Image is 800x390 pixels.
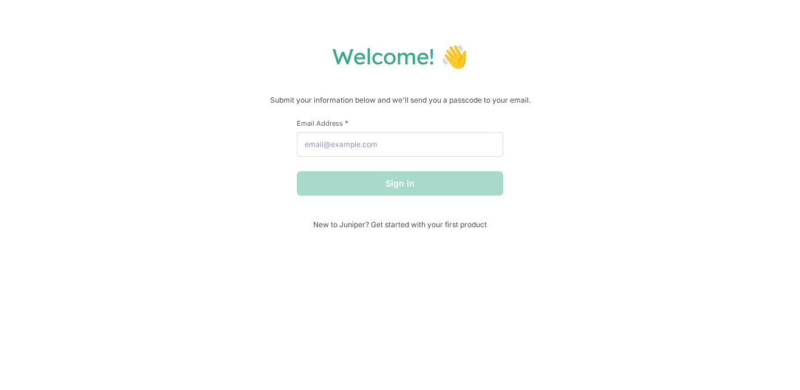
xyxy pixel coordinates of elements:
[12,43,788,70] h1: Welcome! 👋
[345,118,348,128] span: This field is required.
[297,220,503,229] span: New to Juniper? Get started with your first product
[297,118,503,128] label: Email Address
[297,132,503,157] input: email@example.com
[12,94,788,106] p: Submit your information below and we'll send you a passcode to your email.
